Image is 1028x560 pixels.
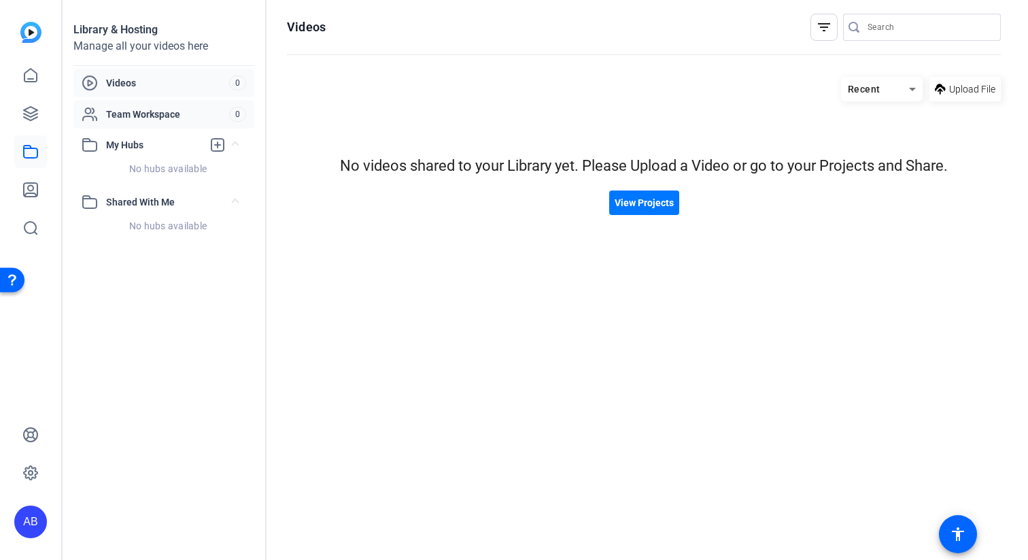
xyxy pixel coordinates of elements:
[950,526,966,542] mat-icon: accessibility
[287,19,326,35] h1: Videos
[929,77,1001,101] button: Upload File
[287,154,1001,177] div: No videos shared to your Library yet. Please Upload a Video or go to your Projects and Share.
[949,82,995,97] span: Upload File
[20,22,41,43] img: blue-gradient.svg
[106,138,203,152] span: My Hubs
[73,216,254,246] div: Shared With Me
[106,76,229,90] span: Videos
[73,159,254,188] div: My Hubs
[82,162,254,176] div: No hubs available
[73,22,254,38] div: Library & Hosting
[73,131,254,159] mat-expansion-panel-header: My Hubs
[106,108,229,121] span: Team Workspace
[73,38,254,54] div: Manage all your videos here
[73,188,254,216] mat-expansion-panel-header: Shared With Me
[848,84,880,95] span: Recent
[615,196,674,210] span: View Projects
[229,76,246,90] span: 0
[868,19,990,35] input: Search
[609,191,679,215] button: View Projects
[816,19,832,35] mat-icon: filter_list
[229,107,246,122] span: 0
[106,195,233,210] span: Shared With Me
[14,506,47,538] div: AB
[82,219,254,233] div: No hubs available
